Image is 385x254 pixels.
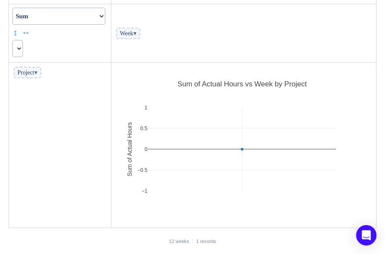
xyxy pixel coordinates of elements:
[14,67,41,78] span: Project
[169,239,189,244] small: 12 weeks
[133,30,136,37] span: ▾
[196,239,216,244] small: 1 records
[356,225,377,245] div: Open Intercom Messenger
[22,26,28,39] a: ↔
[13,26,20,39] a: ↕
[116,28,140,39] span: Week
[34,69,37,76] span: ▾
